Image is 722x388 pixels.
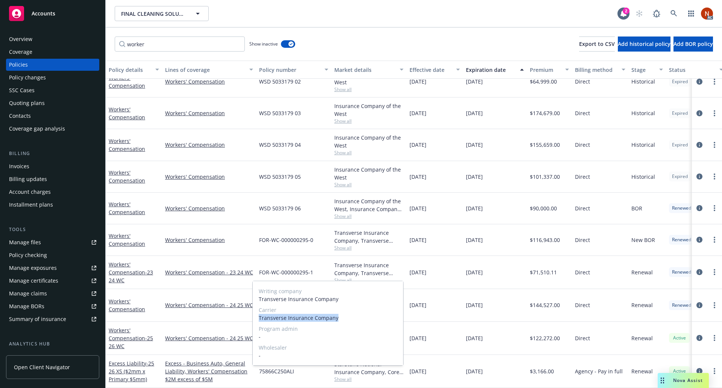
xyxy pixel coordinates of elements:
[165,334,253,342] a: Workers' Compensation - 24 25 WC
[109,269,153,284] span: - 23 24 WC
[466,301,483,309] span: [DATE]
[259,295,397,303] span: Transverse Insurance Company
[631,334,653,342] span: Renewal
[259,344,397,351] span: Wholesaler
[9,173,47,185] div: Billing updates
[575,173,590,181] span: Direct
[9,33,32,45] div: Overview
[6,288,99,300] a: Manage claims
[259,268,313,276] span: FOR-WC-000000295-1
[6,123,99,135] a: Coverage gap analysis
[9,262,57,274] div: Manage exposures
[115,6,209,21] button: FINAL CLEANING SOLUTIONS INC
[710,333,719,342] a: more
[6,97,99,109] a: Quoting plans
[6,313,99,325] a: Summary of insurance
[632,6,647,21] a: Start snowing
[710,77,719,86] a: more
[334,134,403,149] div: Insurance Company of the West
[710,367,719,376] a: more
[575,141,590,149] span: Direct
[695,172,704,181] a: circleInformation
[334,229,403,245] div: Transverse Insurance Company, Transverse Insurance Company, Foresight Insurance
[6,160,99,172] a: Invoices
[631,236,655,244] span: New BOR
[672,236,691,243] span: Renewed
[334,166,403,181] div: Insurance Company of the West
[684,6,699,21] a: Switch app
[410,301,426,309] span: [DATE]
[575,301,590,309] span: Direct
[259,314,397,322] span: Transverse Insurance Company
[6,33,99,45] a: Overview
[6,150,99,157] div: Billing
[466,141,483,149] span: [DATE]
[672,110,688,117] span: Expired
[575,78,590,85] span: Direct
[710,172,719,181] a: more
[249,41,278,47] span: Show inactive
[695,140,704,149] a: circleInformation
[572,61,628,79] button: Billing method
[530,141,560,149] span: $155,659.00
[162,61,256,79] button: Lines of coverage
[575,268,590,276] span: Direct
[695,77,704,86] a: circleInformation
[334,118,403,124] span: Show all
[530,173,560,181] span: $101,337.00
[530,204,557,212] span: $90,000.00
[631,301,653,309] span: Renewal
[165,204,253,212] a: Workers' Compensation
[672,78,688,85] span: Expired
[6,110,99,122] a: Contacts
[9,59,28,71] div: Policies
[165,359,253,383] a: Excess - Business Auto, General Liability, Workers' Compensation $2M excess of $5M
[6,72,99,84] a: Policy changes
[672,335,687,341] span: Active
[6,226,99,233] div: Tools
[695,109,704,118] a: circleInformation
[9,84,35,96] div: SSC Cases
[6,59,99,71] a: Policies
[669,66,715,74] div: Status
[530,367,554,375] span: $3,166.00
[466,78,483,85] span: [DATE]
[259,141,301,149] span: WSD 5033179 04
[6,46,99,58] a: Coverage
[530,78,557,85] span: $64,999.00
[6,300,99,312] a: Manage BORs
[695,204,704,213] a: circleInformation
[407,61,463,79] button: Effective date
[334,213,403,219] span: Show all
[631,141,655,149] span: Historical
[109,360,154,383] a: Excess Liability
[410,78,426,85] span: [DATE]
[530,301,560,309] span: $144,527.00
[6,199,99,211] a: Installment plans
[6,262,99,274] a: Manage exposures
[530,66,561,74] div: Premium
[109,74,145,89] a: Workers' Compensation
[9,199,53,211] div: Installment plans
[109,66,151,74] div: Policy details
[672,173,688,180] span: Expired
[165,236,253,244] a: Workers' Compensation
[259,173,301,181] span: WSD 5033179 05
[710,140,719,149] a: more
[9,236,41,248] div: Manage files
[710,235,719,244] a: more
[256,61,331,79] button: Policy number
[575,109,590,117] span: Direct
[410,268,426,276] span: [DATE]
[530,109,560,117] span: $174,679.00
[259,287,397,295] span: Writing company
[466,367,483,375] span: [DATE]
[628,61,666,79] button: Stage
[527,61,572,79] button: Premium
[334,102,403,118] div: Insurance Company of the West
[259,333,397,341] span: -
[672,269,691,275] span: Renewed
[579,40,615,47] span: Export to CSV
[618,40,670,47] span: Add historical policy
[410,204,426,212] span: [DATE]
